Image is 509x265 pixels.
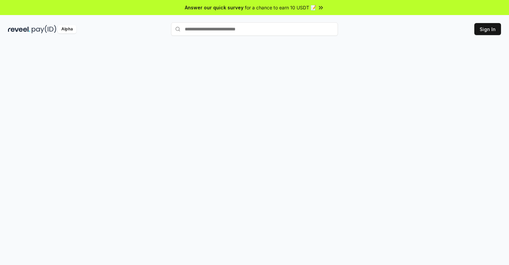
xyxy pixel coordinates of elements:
[8,25,30,33] img: reveel_dark
[58,25,76,33] div: Alpha
[185,4,243,11] span: Answer our quick survey
[245,4,316,11] span: for a chance to earn 10 USDT 📝
[32,25,56,33] img: pay_id
[474,23,501,35] button: Sign In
